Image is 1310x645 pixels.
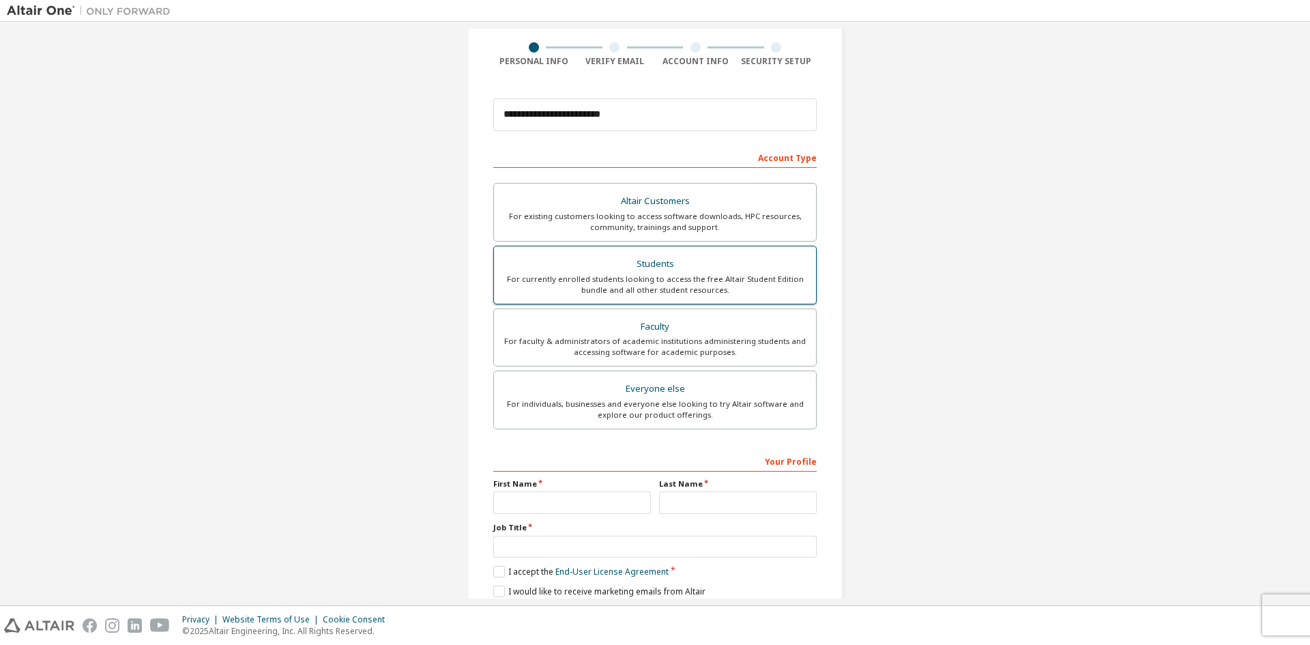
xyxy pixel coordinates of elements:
div: Students [502,255,808,274]
div: Website Terms of Use [222,614,323,625]
img: youtube.svg [150,618,170,633]
a: End-User License Agreement [555,566,669,577]
div: Account Type [493,146,817,168]
p: © 2025 Altair Engineering, Inc. All Rights Reserved. [182,625,393,637]
div: Personal Info [493,56,574,67]
div: Faculty [502,317,808,336]
img: linkedin.svg [128,618,142,633]
label: Job Title [493,522,817,533]
img: instagram.svg [105,618,119,633]
img: facebook.svg [83,618,97,633]
div: For individuals, businesses and everyone else looking to try Altair software and explore our prod... [502,399,808,420]
label: Last Name [659,478,817,489]
div: For currently enrolled students looking to access the free Altair Student Edition bundle and all ... [502,274,808,296]
label: I would like to receive marketing emails from Altair [493,586,705,597]
div: Account Info [655,56,736,67]
div: Everyone else [502,379,808,399]
div: For faculty & administrators of academic institutions administering students and accessing softwa... [502,336,808,358]
div: Your Profile [493,450,817,472]
img: Altair One [7,4,177,18]
div: Altair Customers [502,192,808,211]
label: First Name [493,478,651,489]
div: Security Setup [736,56,817,67]
div: Cookie Consent [323,614,393,625]
div: Privacy [182,614,222,625]
img: altair_logo.svg [4,618,74,633]
div: Verify Email [574,56,656,67]
label: I accept the [493,566,669,577]
div: For existing customers looking to access software downloads, HPC resources, community, trainings ... [502,211,808,233]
